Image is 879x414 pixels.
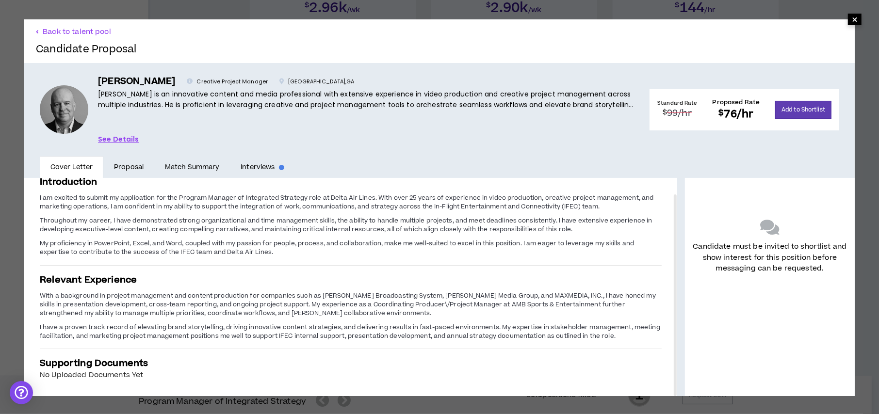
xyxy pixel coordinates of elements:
h5: [PERSON_NAME] [98,75,175,89]
a: Cover Letter [40,156,103,178]
h3: Introduction [40,175,662,189]
p: Creative Project Manager [187,78,268,86]
h4: Proposed Rate [713,98,760,107]
p: Candidate must be invited to shortlist and show interest for this position before messaging can b... [693,241,847,274]
sup: $ [718,107,724,119]
a: See Details [98,134,139,144]
sup: $ [663,108,667,117]
a: Match Summary [154,156,230,178]
span: Throughout my career, I have demonstrated strong organizational and time management skills, the a... [40,216,652,234]
h3: Supporting Documents [40,357,662,370]
span: With a background in project management and content production for companies such as [PERSON_NAME... [40,291,656,318]
span: × [852,14,858,25]
a: Interviews [230,156,294,178]
button: Add to Shortlist [775,101,831,119]
h3: Relevant Experience [40,273,662,287]
button: Back to talent pool [36,27,111,36]
div: No Uploaded Documents Yet [40,370,662,381]
span: 99 /hr [667,107,692,120]
a: Proposal [103,156,154,178]
div: Open Intercom Messenger [10,381,33,404]
div: Patrick S. [40,85,88,134]
span: I am excited to submit my application for the Program Manager of Integrated Strategy role at Delt... [40,193,654,211]
h4: Standard Rate [657,99,697,107]
p: [PERSON_NAME] is an innovative content and media professional with extensive experience in video ... [98,89,634,111]
h2: 76 /hr [713,107,760,122]
span: My proficiency in PowerPoint, Excel, and Word, coupled with my passion for people, process, and c... [40,239,634,256]
span: I have a proven track record of elevating brand storytelling, driving innovative content strategi... [40,323,660,340]
h2: Candidate Proposal [36,44,137,55]
p: [GEOGRAPHIC_DATA] , GA [279,78,354,86]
